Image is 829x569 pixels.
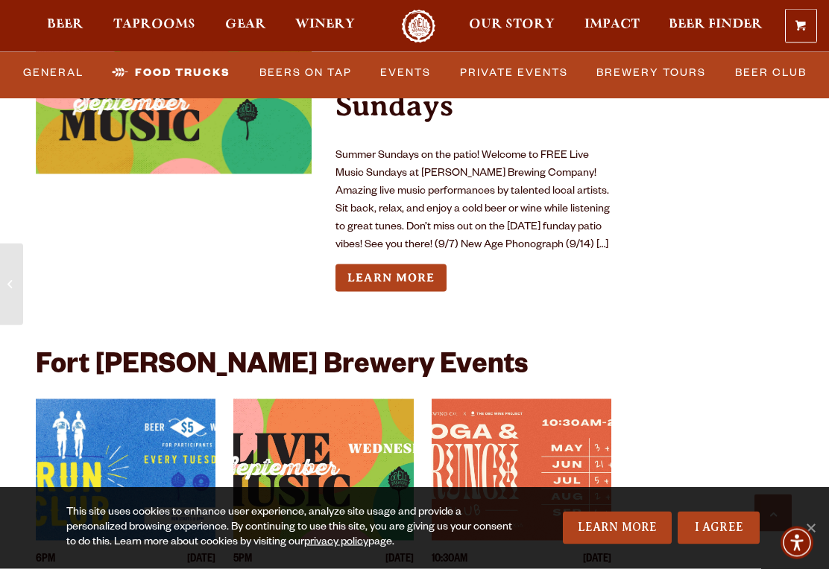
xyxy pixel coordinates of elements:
[391,10,447,43] a: Odell Home
[253,56,358,90] a: Beers on Tap
[36,399,215,541] a: View event details
[575,10,649,43] a: Impact
[469,19,555,31] span: Our Story
[37,10,93,43] a: Beer
[36,36,312,174] a: View event details
[729,56,813,90] a: Beer Club
[374,56,437,90] a: Events
[106,56,236,90] a: Food Trucks
[113,19,195,31] span: Taprooms
[563,512,672,544] a: Learn More
[304,537,368,549] a: privacy policy
[459,10,564,43] a: Our Story
[659,10,772,43] a: Beer Finder
[335,264,447,292] a: Learn more about Live Music Sundays
[432,399,611,541] a: View event details
[335,53,487,122] a: Live Music Sundays
[225,19,266,31] span: Gear
[17,56,89,90] a: General
[295,19,355,31] span: Winery
[584,19,640,31] span: Impact
[47,19,83,31] span: Beer
[66,506,519,550] div: This site uses cookies to enhance user experience, analyze site usage and provide a personalized ...
[36,352,528,384] h2: Fort [PERSON_NAME] Brewery Events
[286,10,365,43] a: Winery
[590,56,712,90] a: Brewery Tours
[233,399,413,541] a: View event details
[781,527,813,559] div: Accessibility Menu
[678,512,760,544] a: I Agree
[454,56,574,90] a: Private Events
[215,10,276,43] a: Gear
[669,19,763,31] span: Beer Finder
[104,10,205,43] a: Taprooms
[335,147,611,255] p: Summer Sundays on the patio! Welcome to FREE Live Music Sundays at [PERSON_NAME] Brewing Company!...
